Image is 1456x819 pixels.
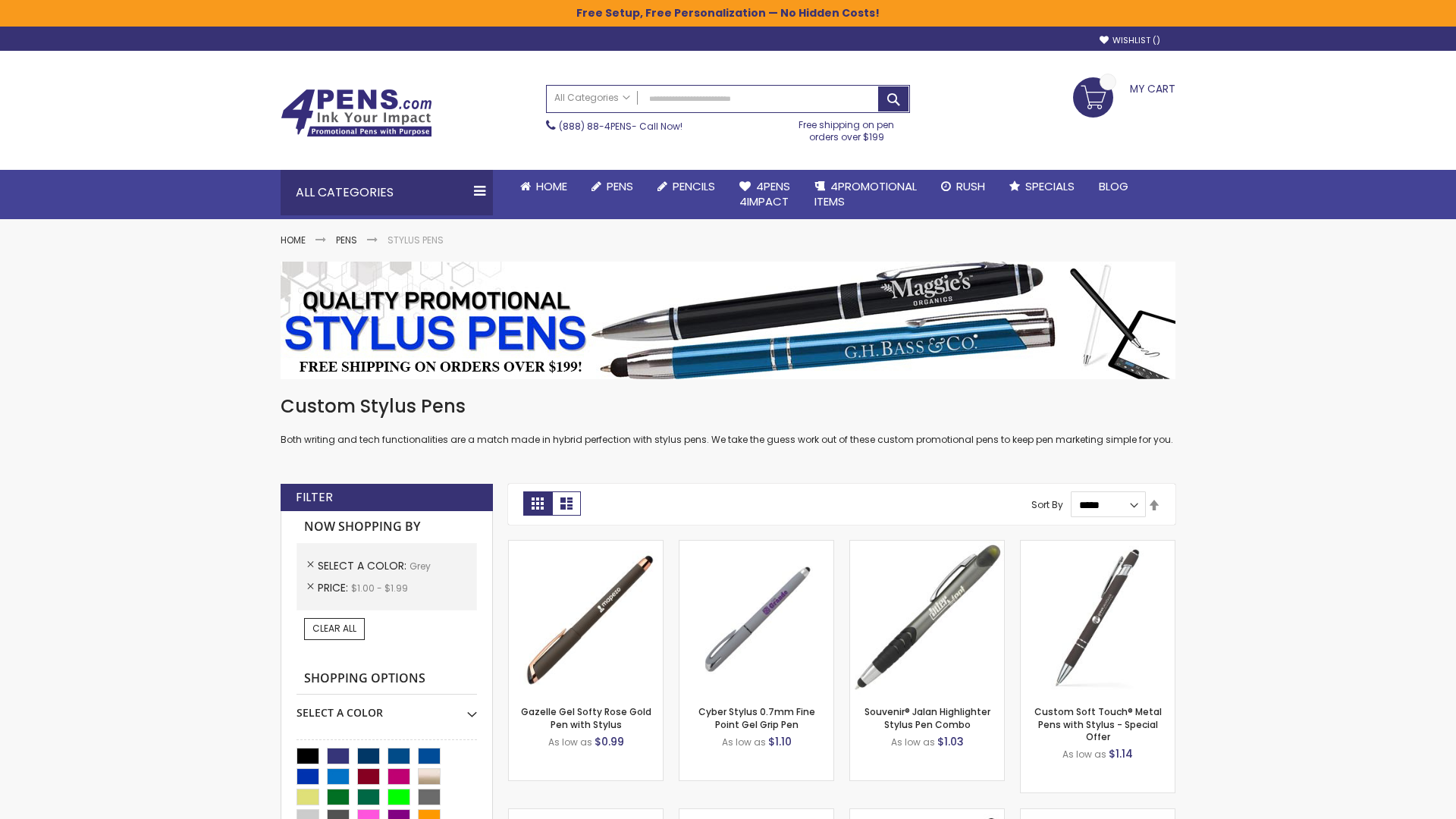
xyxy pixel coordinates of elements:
[297,695,477,720] div: Select A Color
[508,170,579,203] a: Home
[850,540,1004,553] a: Souvenir® Jalan Highlighter Stylus Pen Combo-Grey
[1021,540,1175,553] a: Custom Soft Touch® Metal Pens with Stylus-Grey
[281,394,1175,419] h1: Custom Stylus Pens
[388,234,444,246] strong: Stylus Pens
[318,558,409,573] span: Select A Color
[814,178,917,209] span: 4PROMOTIONAL ITEMS
[891,736,935,748] span: As low as
[768,734,792,749] span: $1.10
[679,540,833,553] a: Cyber Stylus 0.7mm Fine Point Gel Grip Pen-Grey
[1021,541,1175,695] img: Custom Soft Touch® Metal Pens with Stylus-Grey
[554,92,630,104] span: All Categories
[1034,705,1162,742] a: Custom Soft Touch® Metal Pens with Stylus - Special Offer
[548,736,592,748] span: As low as
[281,394,1175,447] div: Both writing and tech functionalities are a match made in hybrid perfection with stylus pens. We ...
[698,705,815,730] a: Cyber Stylus 0.7mm Fine Point Gel Grip Pen
[937,734,964,749] span: $1.03
[850,541,1004,695] img: Souvenir® Jalan Highlighter Stylus Pen Combo-Grey
[1087,170,1141,203] a: Blog
[739,178,790,209] span: 4Pens 4impact
[1109,746,1133,761] span: $1.14
[722,736,766,748] span: As low as
[997,170,1087,203] a: Specials
[318,580,351,595] span: Price
[351,582,408,595] span: $1.00 - $1.99
[1025,178,1075,194] span: Specials
[1062,748,1106,761] span: As low as
[645,170,727,203] a: Pencils
[679,541,833,695] img: Cyber Stylus 0.7mm Fine Point Gel Grip Pen-Grey
[281,170,493,215] div: All Categories
[607,178,633,194] span: Pens
[297,663,477,695] strong: Shopping Options
[595,734,624,749] span: $0.99
[929,170,997,203] a: Rush
[312,622,356,635] span: Clear All
[509,541,663,695] img: Gazelle Gel Softy Rose Gold Pen with Stylus-Grey
[296,489,333,506] strong: Filter
[559,120,682,133] span: - Call Now!
[297,511,477,543] strong: Now Shopping by
[1031,498,1063,511] label: Sort By
[956,178,985,194] span: Rush
[281,234,306,246] a: Home
[281,262,1175,379] img: Stylus Pens
[1100,35,1160,46] a: Wishlist
[509,540,663,553] a: Gazelle Gel Softy Rose Gold Pen with Stylus-Grey
[521,705,651,730] a: Gazelle Gel Softy Rose Gold Pen with Stylus
[281,89,432,137] img: 4Pens Custom Pens and Promotional Products
[547,86,638,111] a: All Categories
[304,618,365,639] a: Clear All
[579,170,645,203] a: Pens
[1099,178,1128,194] span: Blog
[673,178,715,194] span: Pencils
[727,170,802,219] a: 4Pens4impact
[523,491,552,516] strong: Grid
[802,170,929,219] a: 4PROMOTIONALITEMS
[536,178,567,194] span: Home
[409,560,431,573] span: Grey
[864,705,990,730] a: Souvenir® Jalan Highlighter Stylus Pen Combo
[559,120,632,133] a: (888) 88-4PENS
[336,234,357,246] a: Pens
[783,113,911,143] div: Free shipping on pen orders over $199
